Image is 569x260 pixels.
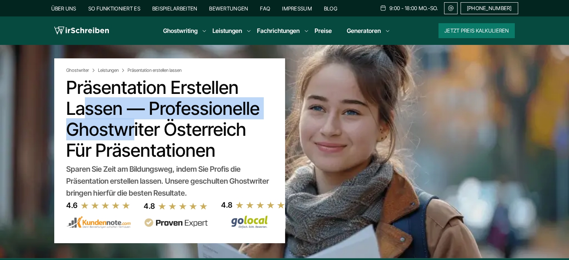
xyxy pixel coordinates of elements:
a: Preise [315,27,332,34]
a: Leistungen [212,26,242,35]
img: Wirschreiben Bewertungen [221,215,285,229]
a: Ghostwriting [163,26,198,35]
h1: Präsentation Erstellen Lassen — Professionelle Ghostwriter Österreich für Präsentationen [66,77,273,161]
div: 4.8 [144,200,155,212]
a: FAQ [260,5,270,12]
a: Ghostwriter [66,67,97,73]
a: Blog [324,5,337,12]
span: 9:00 - 18:00 Mo.-So. [389,5,438,11]
a: Fachrichtungen [257,26,300,35]
a: Über uns [51,5,76,12]
div: 4.8 [221,199,232,211]
a: Beispielarbeiten [152,5,197,12]
button: Jetzt Preis kalkulieren [438,23,515,38]
img: Email [447,5,454,11]
img: logo wirschreiben [54,25,109,36]
img: Schedule [380,5,386,11]
a: Generatoren [347,26,381,35]
span: [PHONE_NUMBER] [467,5,512,11]
img: stars [158,202,208,210]
div: 4.6 [66,199,77,211]
a: Leistungen [98,67,126,73]
a: Impressum [282,5,312,12]
img: provenexpert reviews [144,218,208,227]
span: Präsentation erstellen lassen [128,67,181,73]
div: Sparen Sie Zeit am Bildungsweg, indem Sie Profis die Präsentation erstellen lassen. Unsere geschu... [66,163,273,199]
img: stars [235,201,285,209]
a: [PHONE_NUMBER] [461,2,518,14]
a: So funktioniert es [88,5,140,12]
img: stars [80,201,131,209]
img: kundennote [66,216,131,229]
a: Bewertungen [209,5,248,12]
